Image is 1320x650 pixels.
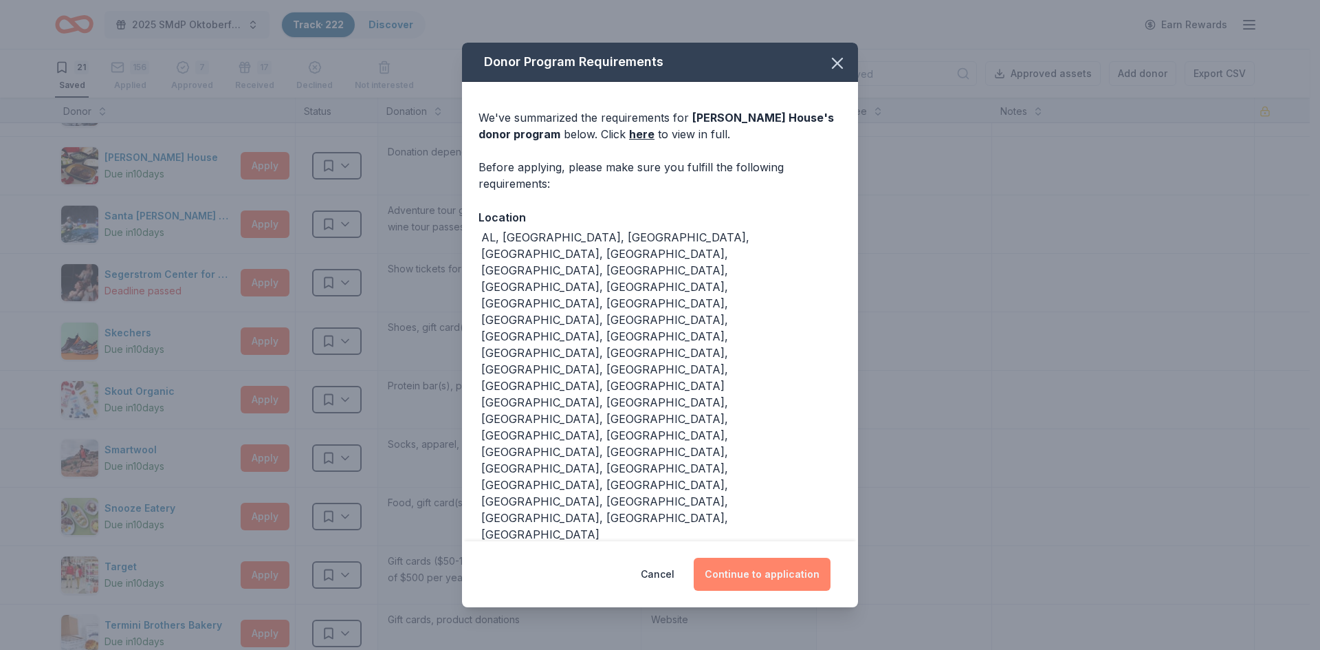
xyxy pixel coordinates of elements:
[478,109,841,142] div: We've summarized the requirements for below. Click to view in full.
[462,43,858,82] div: Donor Program Requirements
[481,229,841,543] div: AL, [GEOGRAPHIC_DATA], [GEOGRAPHIC_DATA], [GEOGRAPHIC_DATA], [GEOGRAPHIC_DATA], [GEOGRAPHIC_DATA]...
[629,126,654,142] a: here
[478,208,841,226] div: Location
[694,558,830,591] button: Continue to application
[641,558,674,591] button: Cancel
[478,159,841,192] div: Before applying, please make sure you fulfill the following requirements:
